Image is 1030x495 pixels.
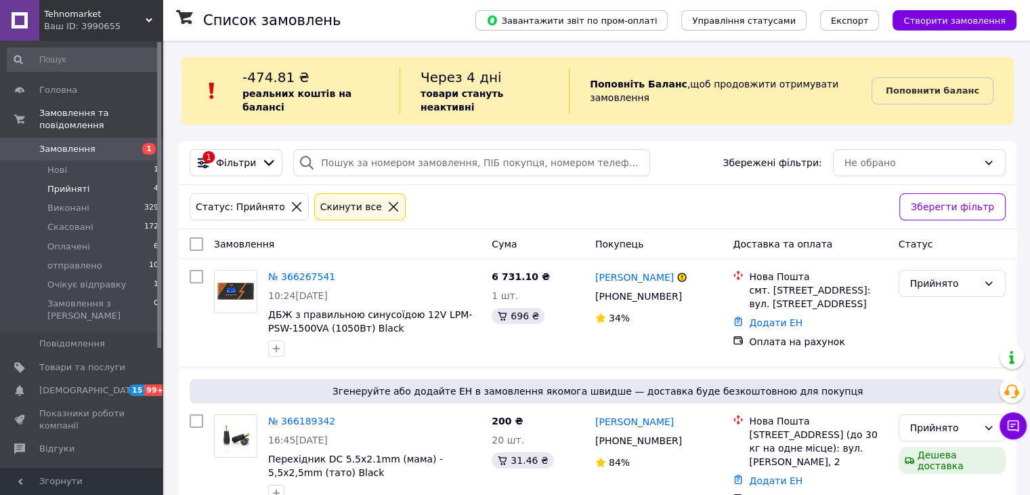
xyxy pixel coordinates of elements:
[39,467,76,479] span: Покупці
[154,164,158,176] span: 1
[1000,412,1027,439] button: Чат з покупцем
[47,298,154,322] span: Замовлення з [PERSON_NAME]
[899,239,933,250] span: Статус
[268,290,328,301] span: 10:24[DATE]
[609,313,630,323] span: 34%
[154,183,158,195] span: 4
[820,10,880,31] button: Експорт
[39,143,95,155] span: Замовлення
[569,68,872,114] div: , щоб продовжити отримувати замовлення
[47,260,102,272] span: отправлено
[492,239,517,250] span: Cума
[595,239,643,250] span: Покупець
[749,317,802,328] a: Додати ЕН
[142,143,156,155] span: 1
[492,290,518,301] span: 1 шт.
[39,338,105,350] span: Повідомлення
[486,14,657,26] span: Завантажити звіт по пром-оплаті
[268,435,328,446] span: 16:45[DATE]
[911,199,994,214] span: Зберегти фільтр
[47,279,127,291] span: Очікує відправку
[733,239,832,250] span: Доставка та оплата
[844,155,978,170] div: Не обрано
[39,384,140,397] span: [DEMOGRAPHIC_DATA]
[216,156,256,170] span: Фільтри
[595,415,674,429] a: [PERSON_NAME]
[242,88,351,113] b: реальних коштів на балансі
[475,10,668,31] button: Завантажити звіт по пром-оплаті
[268,271,335,282] a: № 366267541
[492,452,553,469] div: 31.46 ₴
[692,16,796,26] span: Управління статусами
[47,202,89,214] span: Виконані
[749,283,887,311] div: смт. [STREET_ADDRESS]: вул. [STREET_ADDRESS]
[749,335,887,349] div: Оплата на рахунок
[214,270,257,313] a: Фото товару
[154,279,158,291] span: 1
[421,69,502,85] span: Через 4 дні
[39,361,125,374] span: Товари та послуги
[910,420,978,435] div: Прийнято
[886,85,979,96] b: Поповнити баланс
[492,271,550,282] span: 6 731.10 ₴
[214,239,274,250] span: Замовлення
[872,77,993,104] a: Поповнити баланс
[144,384,167,396] span: 99+
[7,47,160,72] input: Пошук
[268,309,472,334] a: ДБЖ з правильною синусоїдою 12V LPM-PSW-1500VA (1050Вт) Black
[595,271,674,284] a: [PERSON_NAME]
[47,183,89,195] span: Прийняті
[215,271,257,313] img: Фото товару
[268,416,335,427] a: № 366189342
[723,156,821,170] span: Збережені фільтри:
[910,276,978,291] div: Прийнято
[593,287,685,306] div: [PHONE_NUMBER]
[39,107,163,132] span: Замовлення та повідомлення
[749,428,887,469] div: [STREET_ADDRESS] (до 30 кг на одне місце): вул. [PERSON_NAME], 2
[144,221,158,233] span: 172
[47,241,90,253] span: Оплачені
[899,193,1006,220] button: Зберегти фільтр
[39,408,125,432] span: Показники роботи компанії
[318,199,385,214] div: Cкинути все
[129,384,144,396] span: 15
[47,221,93,233] span: Скасовані
[242,69,309,85] span: -474.81 ₴
[609,457,630,468] span: 84%
[47,164,67,176] span: Нові
[39,84,77,96] span: Головна
[593,431,685,450] div: [PHONE_NUMBER]
[879,14,1016,25] a: Створити замовлення
[492,308,544,324] div: 696 ₴
[492,416,523,427] span: 200 ₴
[193,199,288,214] div: Статус: Прийнято
[154,241,158,253] span: 6
[214,414,257,458] a: Фото товару
[492,435,524,446] span: 20 шт.
[293,149,650,176] input: Пошук за номером замовлення, ПІБ покупця, номером телефону, Email, номером накладної
[39,443,74,455] span: Відгуки
[215,418,257,454] img: Фото товару
[203,12,341,28] h1: Список замовлень
[893,10,1016,31] button: Створити замовлення
[144,202,158,214] span: 329
[44,8,146,20] span: Tehnomarket
[195,384,1000,398] span: Згенеруйте або додайте ЕН в замовлення якомога швидше — доставка буде безкоштовною для покупця
[149,260,158,272] span: 10
[749,414,887,428] div: Нова Пошта
[202,81,222,101] img: :exclamation:
[590,79,687,90] b: Поповніть Баланс
[44,20,163,33] div: Ваш ID: 3990655
[749,270,887,283] div: Нова Пошта
[681,10,807,31] button: Управління статусами
[831,16,869,26] span: Експорт
[899,447,1006,474] div: Дешева доставка
[268,454,443,478] a: Перехідник DC 5.5x2.1mm (мама) - 5,5х2,5mm (тато) Black
[749,475,802,486] a: Додати ЕН
[421,88,503,113] b: товари стануть неактивні
[154,298,158,322] span: 0
[903,16,1006,26] span: Створити замовлення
